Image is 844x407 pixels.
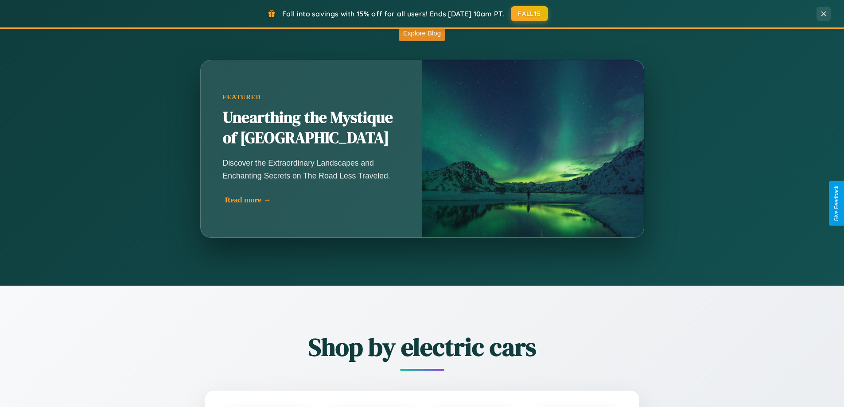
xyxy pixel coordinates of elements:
[223,157,400,182] p: Discover the Extraordinary Landscapes and Enchanting Secrets on The Road Less Traveled.
[225,195,402,205] div: Read more →
[399,25,445,41] button: Explore Blog
[156,330,688,364] h2: Shop by electric cars
[223,108,400,148] h2: Unearthing the Mystique of [GEOGRAPHIC_DATA]
[282,9,504,18] span: Fall into savings with 15% off for all users! Ends [DATE] 10am PT.
[833,186,840,221] div: Give Feedback
[511,6,548,21] button: FALL15
[223,93,400,101] div: Featured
